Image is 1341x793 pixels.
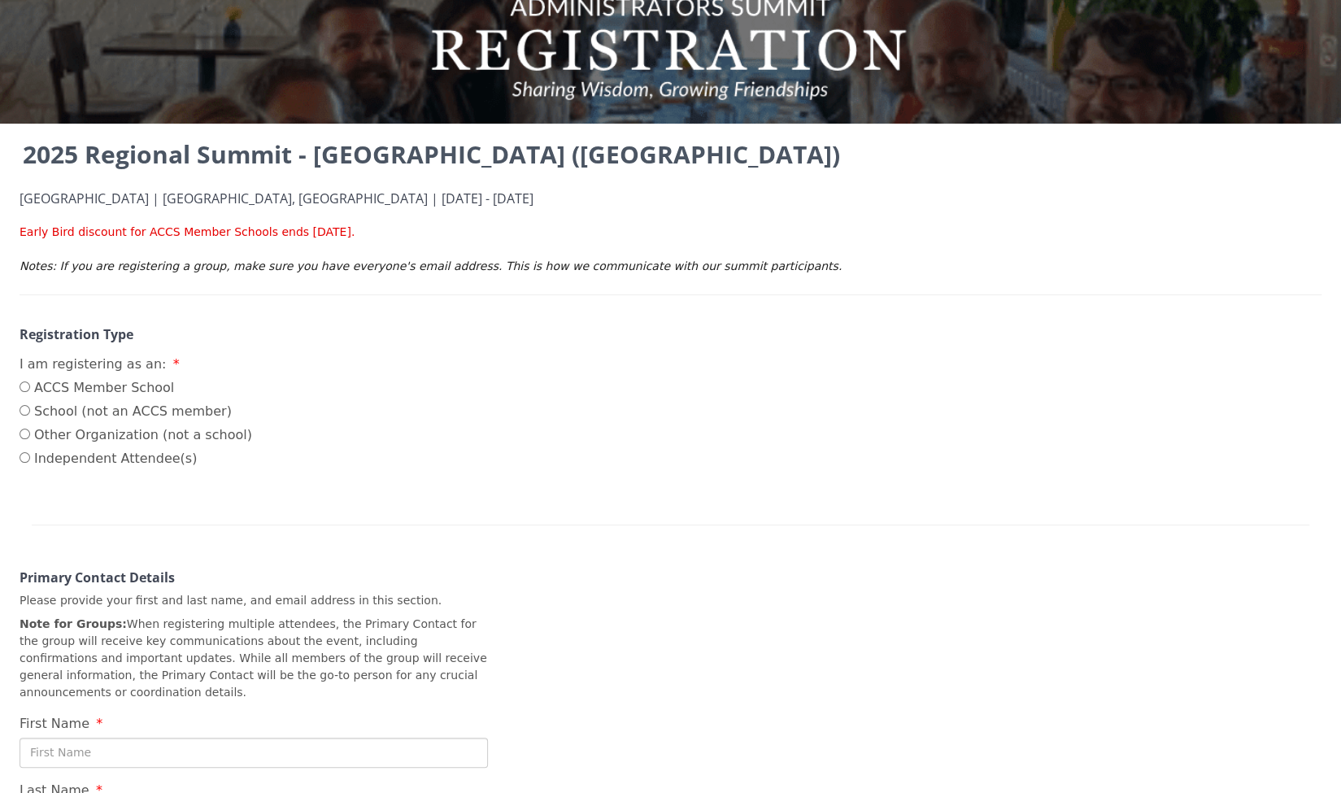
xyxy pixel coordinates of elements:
strong: Primary Contact Details [20,569,175,586]
h4: [GEOGRAPHIC_DATA] | [GEOGRAPHIC_DATA], [GEOGRAPHIC_DATA] | [DATE] - [DATE] [20,192,1321,207]
em: Notes: If you are registering a group, make sure you have everyone's email address. This is how w... [20,259,842,272]
input: Other Organization (not a school) [20,429,30,439]
input: First Name [20,738,488,768]
label: School (not an ACCS member) [20,402,252,421]
strong: Registration Type [20,325,133,343]
span: I am registering as an: [20,356,166,372]
strong: Note for Groups: [20,617,127,630]
span: First Name [20,716,89,731]
p: When registering multiple attendees, the Primary Contact for the group will receive key communica... [20,616,488,701]
label: ACCS Member School [20,378,252,398]
input: ACCS Member School [20,381,30,392]
span: Early Bird discount for ACCS Member Schools ends [DATE]. [20,225,355,238]
label: Independent Attendee(s) [20,449,252,468]
input: Independent Attendee(s) [20,452,30,463]
input: School (not an ACCS member) [20,405,30,416]
h2: 2025 Regional Summit - [GEOGRAPHIC_DATA] ([GEOGRAPHIC_DATA]) [20,137,1321,172]
p: Please provide your first and last name, and email address in this section. [20,592,488,609]
label: Other Organization (not a school) [20,425,252,445]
